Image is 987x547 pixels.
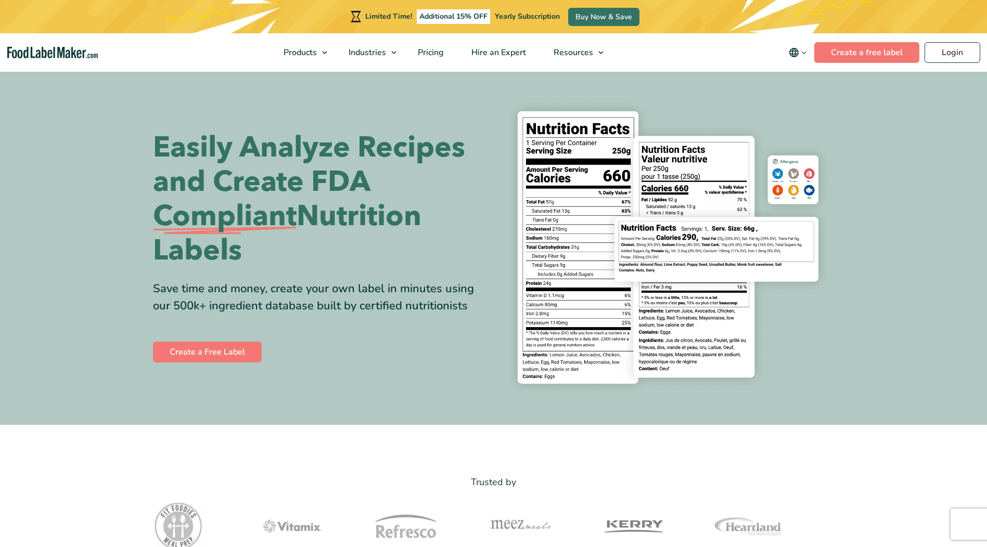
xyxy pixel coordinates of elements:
a: Pricing [404,33,455,72]
h1: Easily Analyze Recipes and Create FDA Nutrition Labels [153,131,486,268]
a: Hire an Expert [458,33,537,72]
span: Pricing [415,47,445,58]
span: Resources [550,47,594,58]
span: Compliant [153,199,297,233]
span: Hire an Expert [468,47,527,58]
span: Yearly Subscription [495,11,560,21]
span: Additional 15% OFF [417,9,490,24]
a: Create a free label [814,42,919,63]
div: Save time and money, create your own label in minutes using our 500k+ ingredient database built b... [153,280,486,315]
span: Industries [345,47,387,58]
a: Login [925,42,980,63]
span: Limited Time! [365,11,412,21]
p: Trusted by [153,475,835,490]
a: Industries [335,33,402,72]
a: Create a Free Label [153,342,262,362]
a: Resources [540,33,609,72]
span: Products [280,47,318,58]
a: Products [270,33,332,72]
a: Buy Now & Save [568,8,639,26]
